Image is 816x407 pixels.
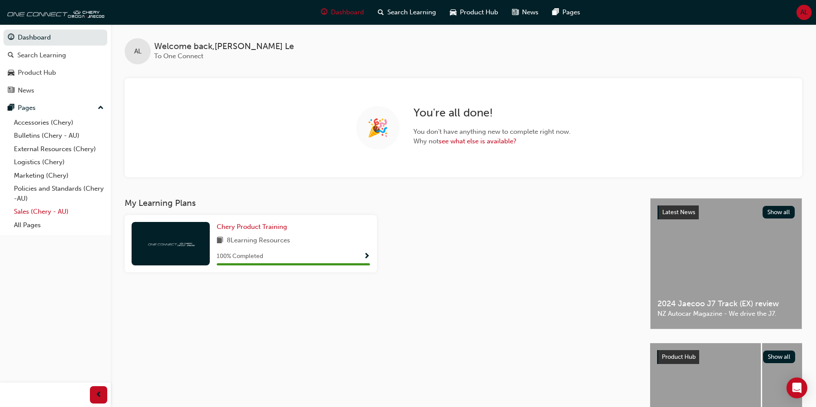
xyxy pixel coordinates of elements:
span: pages-icon [8,104,14,112]
a: Logistics (Chery) [10,156,107,169]
a: search-iconSearch Learning [371,3,443,21]
div: Pages [18,103,36,113]
a: news-iconNews [505,3,545,21]
a: All Pages [10,218,107,232]
a: Product Hub [3,65,107,81]
div: Search Learning [17,50,66,60]
span: Chery Product Training [217,223,287,231]
a: Marketing (Chery) [10,169,107,182]
img: oneconnect [147,239,195,248]
a: car-iconProduct Hub [443,3,505,21]
div: Open Intercom Messenger [786,377,807,398]
span: 8 Learning Resources [227,235,290,246]
span: up-icon [98,103,104,114]
a: guage-iconDashboard [314,3,371,21]
span: AL [800,7,808,17]
button: Show Progress [363,251,370,262]
span: news-icon [8,87,14,95]
span: Dashboard [331,7,364,17]
span: Welcome back , [PERSON_NAME] Le [154,42,294,52]
a: pages-iconPages [545,3,587,21]
span: 🎉 [367,123,389,133]
span: car-icon [450,7,456,18]
button: Pages [3,100,107,116]
a: Latest NewsShow all [657,205,795,219]
button: DashboardSearch LearningProduct HubNews [3,28,107,100]
a: Product HubShow all [657,350,795,364]
a: Search Learning [3,47,107,63]
a: Bulletins (Chery - AU) [10,129,107,142]
span: pages-icon [552,7,559,18]
div: Product Hub [18,68,56,78]
span: guage-icon [321,7,327,18]
span: News [522,7,538,17]
span: Why not [413,136,571,146]
span: Latest News [662,208,695,216]
h2: You ' re all done! [413,106,571,120]
h3: My Learning Plans [125,198,636,208]
a: Policies and Standards (Chery -AU) [10,182,107,205]
button: Show all [763,206,795,218]
span: Pages [562,7,580,17]
a: Sales (Chery - AU) [10,205,107,218]
a: News [3,83,107,99]
span: NZ Autocar Magazine - We drive the J7. [657,309,795,319]
span: To One Connect [154,52,203,60]
span: Product Hub [460,7,498,17]
button: AL [796,5,812,20]
a: Accessories (Chery) [10,116,107,129]
span: Show Progress [363,253,370,261]
div: News [18,86,34,96]
span: news-icon [512,7,519,18]
span: You don ' t have anything new to complete right now. [413,127,571,137]
a: Latest NewsShow all2024 Jaecoo J7 Track (EX) reviewNZ Autocar Magazine - We drive the J7. [650,198,802,329]
a: see what else is available? [439,137,516,145]
a: Chery Product Training [217,222,291,232]
a: External Resources (Chery) [10,142,107,156]
button: Show all [763,351,796,363]
span: 2024 Jaecoo J7 Track (EX) review [657,299,795,309]
span: Search Learning [387,7,436,17]
span: guage-icon [8,34,14,42]
span: search-icon [378,7,384,18]
span: 100 % Completed [217,251,263,261]
span: Product Hub [662,353,696,361]
a: Dashboard [3,30,107,46]
span: book-icon [217,235,223,246]
span: prev-icon [96,390,102,400]
img: oneconnect [4,3,104,21]
span: AL [134,46,142,56]
span: search-icon [8,52,14,60]
span: car-icon [8,69,14,77]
